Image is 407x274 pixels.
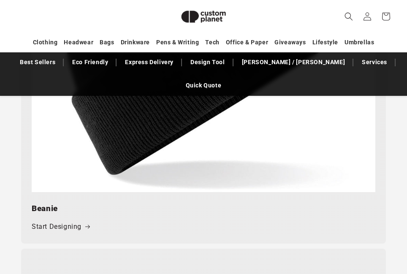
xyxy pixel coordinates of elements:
[365,233,407,274] iframe: Chat Widget
[186,55,229,70] a: Design Tool
[100,35,114,50] a: Bags
[121,35,150,50] a: Drinkware
[226,35,268,50] a: Office & Paper
[312,35,338,50] a: Lifestyle
[205,35,219,50] a: Tech
[64,35,93,50] a: Headwear
[238,55,349,70] a: [PERSON_NAME] / [PERSON_NAME]
[339,7,358,26] summary: Search
[32,203,375,214] h3: Beanie
[16,55,60,70] a: Best Sellers
[174,3,233,30] img: Custom Planet
[182,78,226,93] a: Quick Quote
[156,35,199,50] a: Pens & Writing
[33,35,58,50] a: Clothing
[345,35,374,50] a: Umbrellas
[358,55,391,70] a: Services
[274,35,306,50] a: Giveaways
[121,55,178,70] a: Express Delivery
[32,221,90,233] a: Start Designing
[68,55,112,70] a: Eco Friendly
